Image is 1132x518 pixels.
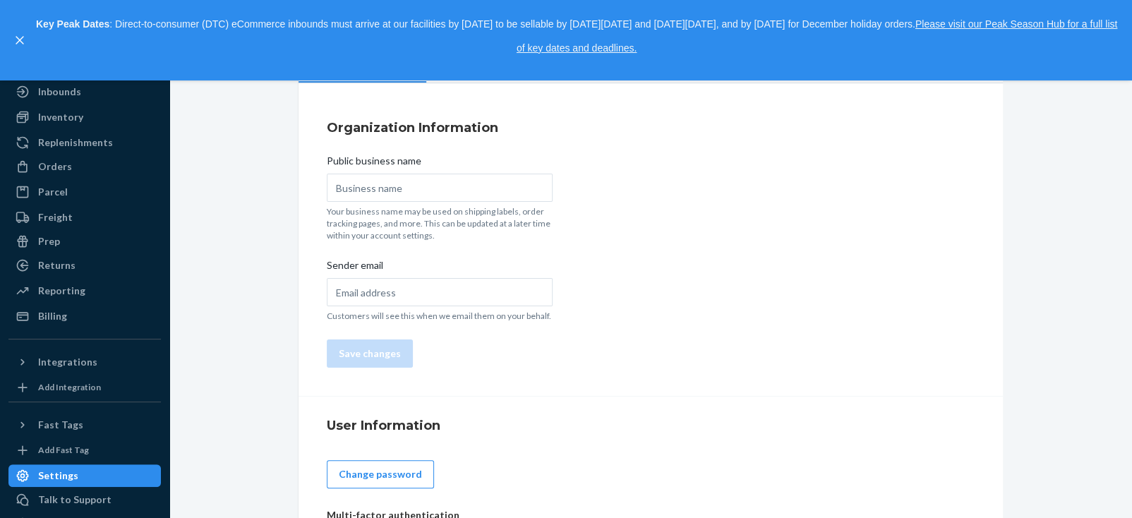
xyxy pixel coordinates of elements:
div: Replenishments [38,135,113,150]
h4: User Information [327,416,975,435]
p: Customers will see this when we email them on your behalf. [327,310,553,322]
span: Sender email [327,258,383,278]
div: Integrations [38,355,97,369]
a: Add Integration [8,379,161,396]
h4: Organization Information [327,119,975,137]
input: Public business name [327,174,553,202]
div: Add Fast Tag [38,444,89,456]
div: Billing [38,309,67,323]
div: Talk to Support [38,493,112,507]
a: Inbounds [8,80,161,103]
div: Parcel [38,185,68,199]
a: Freight [8,206,161,229]
a: Parcel [8,181,161,203]
a: Prep [8,230,161,253]
p: Your business name may be used on shipping labels, order tracking pages, and more. This can be up... [327,205,553,241]
button: Integrations [8,351,161,373]
button: Fast Tags [8,414,161,436]
div: Reporting [38,284,85,298]
a: Returns [8,254,161,277]
div: Freight [38,210,73,224]
a: Settings [8,464,161,487]
a: Please visit our Peak Season Hub for a full list of key dates and deadlines. [517,18,1117,54]
strong: Key Peak Dates [36,18,109,30]
a: Reporting [8,279,161,302]
a: Replenishments [8,131,161,154]
div: Orders [38,159,72,174]
div: Inbounds [38,85,81,99]
div: Add Integration [38,381,101,393]
a: Inventory [8,106,161,128]
input: Sender email [327,278,553,306]
span: Public business name [327,154,421,174]
a: Add Fast Tag [8,442,161,459]
a: Orders [8,155,161,178]
div: Fast Tags [38,418,83,432]
div: Inventory [38,110,83,124]
div: Prep [38,234,60,248]
a: Billing [8,305,161,327]
div: Returns [38,258,76,272]
button: close, [13,33,27,47]
button: Change password [327,460,434,488]
p: : Direct-to-consumer (DTC) eCommerce inbounds must arrive at our facilities by [DATE] to be sella... [34,13,1119,60]
a: Talk to Support [8,488,161,511]
div: Settings [38,469,78,483]
button: Save changes [327,339,413,368]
